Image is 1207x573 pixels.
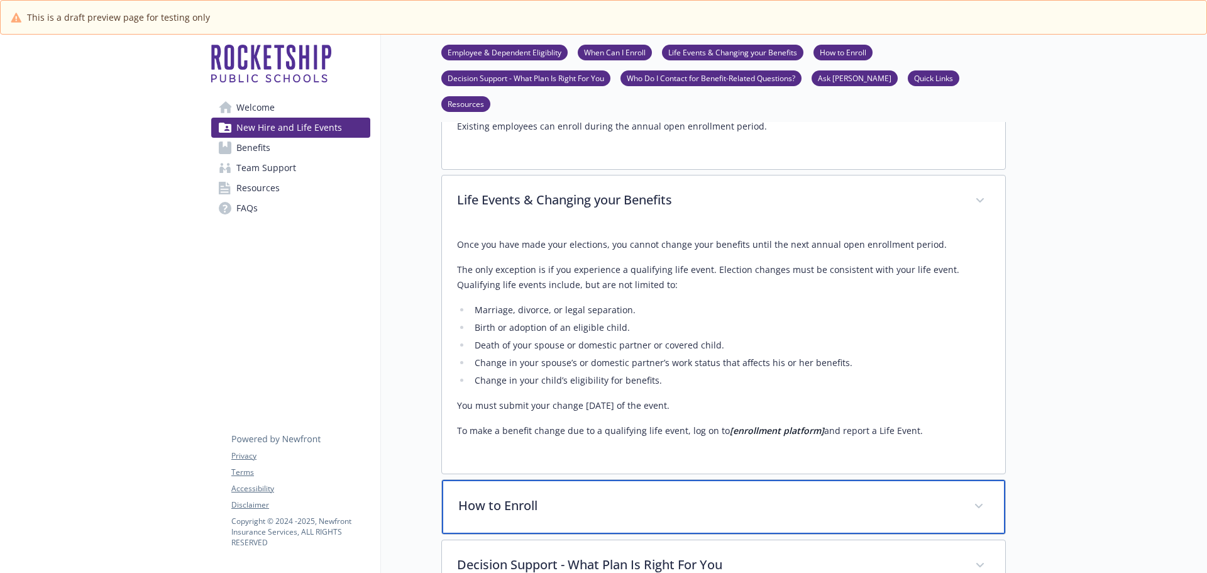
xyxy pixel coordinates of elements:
span: Benefits [236,138,270,158]
li: Change in your spouse’s or domestic partner’s work status that affects his or her benefits. [471,355,990,370]
a: When Can I Enroll [578,46,652,58]
a: Decision Support - What Plan Is Right For You [441,72,610,84]
a: Who Do I Contact for Benefit-Related Questions? [620,72,802,84]
a: Employee & Dependent Eligiblity [441,46,568,58]
a: Team Support [211,158,370,178]
strong: [enrollment platform] [730,425,824,437]
span: This is a draft preview page for testing only [27,11,210,24]
span: Welcome [236,97,275,118]
a: FAQs [211,198,370,218]
a: New Hire and Life Events [211,118,370,138]
div: Life Events & Changing your Benefits [442,175,1005,227]
li: Death of your spouse or domestic partner or covered child. [471,338,990,353]
a: Accessibility [231,483,370,494]
p: To make a benefit change due to a qualifying life event, log on to and report a Life Event. [457,423,990,438]
a: How to Enroll [813,46,873,58]
a: Resources [211,178,370,198]
a: Benefits [211,138,370,158]
a: Welcome [211,97,370,118]
p: Life Events & Changing your Benefits [457,191,960,209]
span: Resources [236,178,280,198]
a: Disclaimer [231,499,370,511]
a: Ask [PERSON_NAME] [812,72,898,84]
li: Change in your child’s eligibility for benefits. [471,373,990,388]
p: Existing employees can enroll during the annual open enrollment period. [457,119,990,134]
div: How to Enroll [442,480,1005,534]
a: Terms [231,467,370,478]
li: Birth or adoption of an eligible child. [471,320,990,335]
p: You must submit your change [DATE] of the event. [457,398,990,413]
a: Resources [441,97,490,109]
a: Quick Links [908,72,959,84]
div: Life Events & Changing your Benefits [442,227,1005,474]
span: New Hire and Life Events [236,118,342,138]
span: Team Support [236,158,296,178]
a: Life Events & Changing your Benefits [662,46,803,58]
p: Once you have made your elections, you cannot change your benefits until the next annual open enr... [457,237,990,252]
li: Marriage, divorce, or legal separation. [471,303,990,318]
p: Copyright © 2024 - 2025 , Newfront Insurance Services, ALL RIGHTS RESERVED [231,516,370,548]
p: How to Enroll [458,496,959,515]
a: Privacy [231,450,370,462]
p: The only exception is if you experience a qualifying life event. Election changes must be consist... [457,262,990,292]
span: FAQs [236,198,258,218]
